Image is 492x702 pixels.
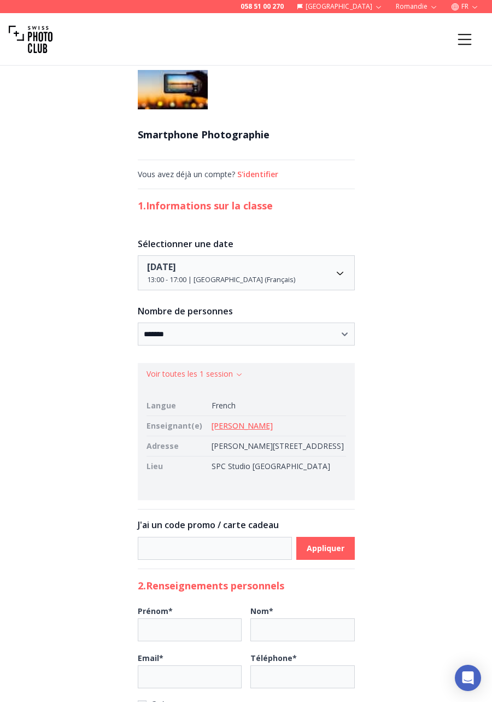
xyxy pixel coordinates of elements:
button: Voir toutes les 1 session [147,368,243,379]
button: Date [138,255,355,290]
button: Menu [446,21,483,58]
td: [PERSON_NAME][STREET_ADDRESS] [207,436,345,457]
td: French [207,396,345,416]
td: SPC Studio [GEOGRAPHIC_DATA] [207,457,345,477]
b: Email * [138,653,163,663]
td: Langue [147,396,208,416]
td: Lieu [147,457,208,477]
b: Nom * [250,606,273,616]
button: Appliquer [296,537,355,560]
div: Open Intercom Messenger [455,665,481,691]
h3: J'ai un code promo / carte cadeau [138,518,355,531]
img: Smartphone Photographie [138,70,208,109]
b: Appliquer [307,543,344,554]
td: Enseignant(e) [147,416,208,436]
input: Email* [138,665,242,688]
h2: 1. Informations sur la classe [138,198,355,213]
h1: Smartphone Photographie [138,127,355,142]
input: Prénom* [138,618,242,641]
input: Téléphone* [250,665,355,688]
a: [PERSON_NAME] [212,420,273,431]
a: 058 51 00 270 [241,2,284,11]
td: Adresse [147,436,208,457]
b: Téléphone * [250,653,297,663]
h2: 2. Renseignements personnels [138,578,355,593]
h3: Nombre de personnes [138,305,355,318]
img: Swiss photo club [9,17,52,61]
b: Prénom * [138,606,173,616]
button: S'identifier [237,169,278,180]
div: Vous avez déjà un compte? [138,169,355,180]
h3: Sélectionner une date [138,237,355,250]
